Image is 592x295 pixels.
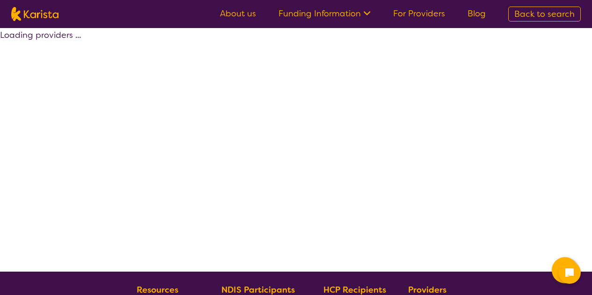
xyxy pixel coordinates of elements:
a: Funding Information [278,8,371,19]
a: For Providers [393,8,445,19]
a: Blog [468,8,486,19]
img: Karista logo [11,7,58,21]
a: Back to search [508,7,581,22]
span: Back to search [514,8,575,20]
button: Channel Menu [552,257,578,283]
a: About us [220,8,256,19]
